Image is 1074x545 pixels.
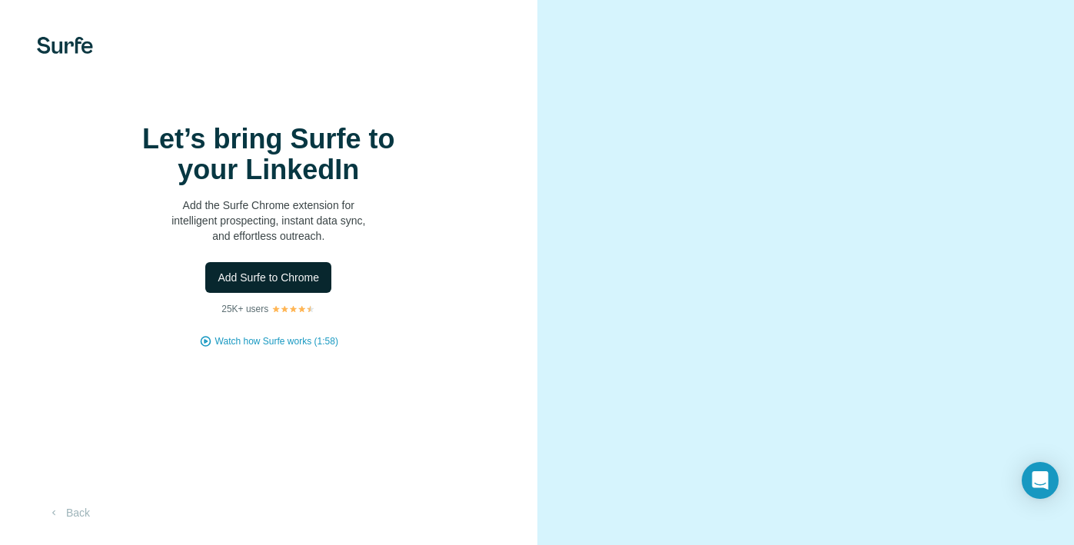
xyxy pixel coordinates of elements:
span: Add Surfe to Chrome [218,270,319,285]
img: Surfe's logo [37,37,93,54]
p: 25K+ users [221,302,268,316]
button: Back [37,499,101,527]
button: Add Surfe to Chrome [205,262,331,293]
p: Add the Surfe Chrome extension for intelligent prospecting, instant data sync, and effortless out... [115,198,422,244]
h1: Let’s bring Surfe to your LinkedIn [115,124,422,185]
img: Rating Stars [271,304,315,314]
button: Watch how Surfe works (1:58) [215,334,338,348]
div: Open Intercom Messenger [1022,462,1059,499]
